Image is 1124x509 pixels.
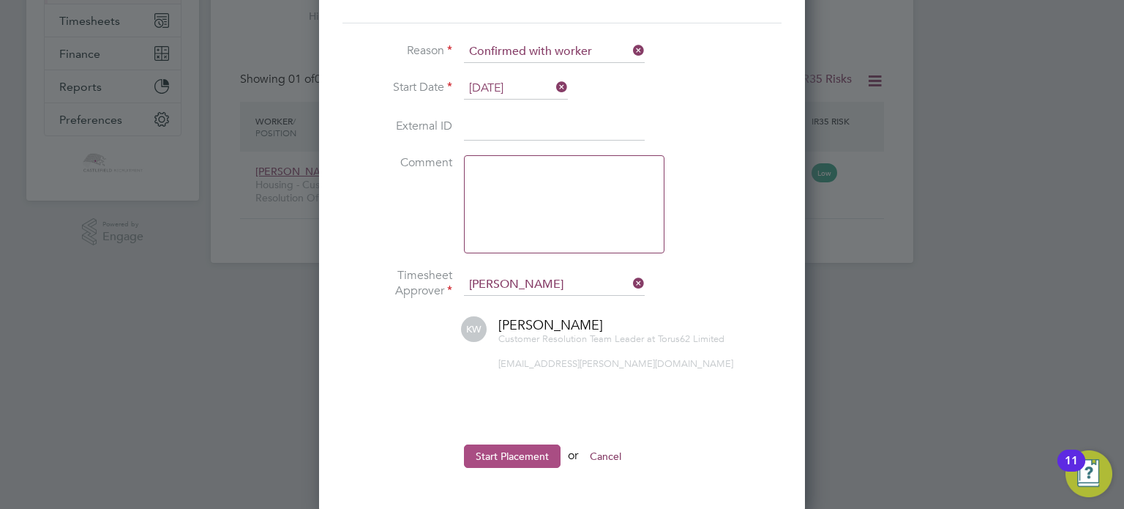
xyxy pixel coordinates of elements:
span: [EMAIL_ADDRESS][PERSON_NAME][DOMAIN_NAME] [498,357,733,370]
span: KW [461,316,487,342]
input: Select one [464,41,645,63]
label: Comment [342,155,452,171]
span: Customer Resolution Team Leader at [498,332,655,345]
input: Select one [464,78,568,100]
li: or [342,445,782,483]
span: Torus62 Limited [658,332,724,345]
label: Reason [342,43,452,59]
button: Cancel [578,445,633,468]
div: 11 [1065,461,1078,480]
label: Timesheet Approver [342,268,452,299]
label: External ID [342,119,452,134]
label: Start Date [342,80,452,95]
button: Open Resource Center, 11 new notifications [1065,450,1112,497]
span: [PERSON_NAME] [498,316,603,333]
input: Search for... [464,274,645,296]
button: Start Placement [464,445,561,468]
